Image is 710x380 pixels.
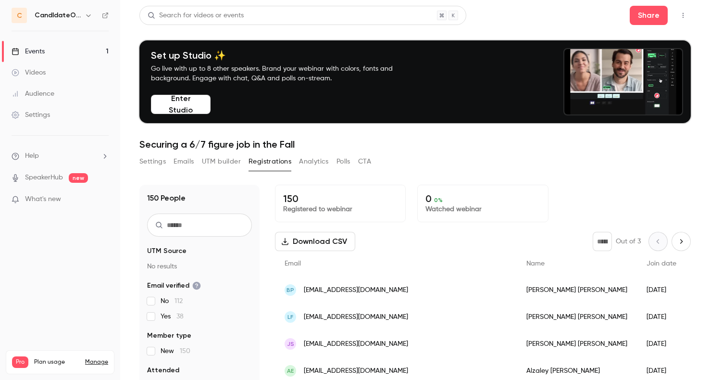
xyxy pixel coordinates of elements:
span: UTM Source [147,246,187,256]
button: Settings [139,154,166,169]
button: Polls [336,154,350,169]
a: Manage [85,358,108,366]
div: Settings [12,110,50,120]
span: Name [526,260,545,267]
div: Audience [12,89,54,99]
span: 0 % [434,197,443,203]
span: Plan usage [34,358,79,366]
span: Email [285,260,301,267]
button: Registrations [249,154,291,169]
span: Help [25,151,39,161]
span: Email verified [147,281,201,291]
div: [DATE] [637,277,686,304]
div: [PERSON_NAME] [PERSON_NAME] [517,330,637,357]
span: Member type [147,331,191,341]
span: [EMAIL_ADDRESS][DOMAIN_NAME] [304,312,408,322]
button: Next page [672,232,691,251]
button: Emails [174,154,194,169]
h4: Set up Studio ✨ [151,50,415,61]
span: 38 [176,313,184,320]
span: Join date [647,260,676,267]
span: 112 [174,298,183,304]
div: Search for videos or events [148,11,244,21]
div: [PERSON_NAME] [PERSON_NAME] [517,277,637,304]
span: LF [287,313,293,321]
span: 150 [180,348,190,355]
span: C [17,11,22,21]
span: new [69,173,88,183]
p: Registered to webinar [283,204,398,214]
span: BP [286,286,294,294]
button: Enter Studio [151,95,211,114]
span: Pro [12,356,28,368]
div: Videos [12,68,46,77]
h1: 150 People [147,192,186,204]
button: UTM builder [202,154,241,169]
div: [DATE] [637,330,686,357]
div: [DATE] [637,304,686,330]
p: No results [147,262,252,271]
a: SpeakerHub [25,173,63,183]
span: Yes [161,312,184,321]
span: What's new [25,194,61,204]
p: Out of 3 [616,237,641,246]
span: [EMAIL_ADDRESS][DOMAIN_NAME] [304,285,408,295]
button: Share [630,6,668,25]
h1: Securing a 6/7 figure job in the Fall [139,139,691,150]
div: [PERSON_NAME] [PERSON_NAME] [517,304,637,330]
p: 0 [425,193,540,204]
p: 150 [283,193,398,204]
li: help-dropdown-opener [12,151,109,161]
p: Watched webinar [425,204,540,214]
h6: CandIdateOps [35,11,81,20]
span: New [161,346,190,356]
span: Attended [147,366,179,375]
span: [EMAIL_ADDRESS][DOMAIN_NAME] [304,339,408,349]
span: No [161,296,183,306]
button: Download CSV [275,232,355,251]
div: Events [12,47,45,56]
span: [EMAIL_ADDRESS][DOMAIN_NAME] [304,366,408,376]
button: CTA [358,154,371,169]
span: AE [287,367,294,375]
button: Analytics [299,154,329,169]
p: Go live with up to 8 other speakers. Brand your webinar with colors, fonts and background. Engage... [151,64,415,83]
span: JS [287,340,294,348]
